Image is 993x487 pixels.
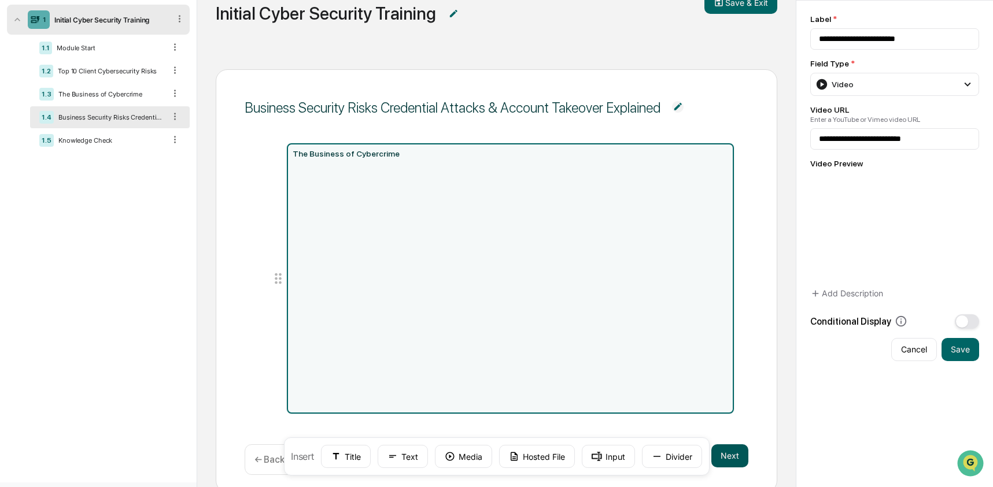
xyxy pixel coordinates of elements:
[810,14,979,24] div: Label
[711,444,748,467] button: Next
[435,445,492,468] button: Media
[245,99,660,116] div: Business Security Risks Credential Attacks & Account Takeover Explained
[254,454,285,465] p: ← Back
[283,437,709,475] div: Insert
[82,195,140,205] a: Powered byPylon
[43,16,46,24] div: 1
[54,136,165,144] div: Knowledge Check
[293,163,729,408] iframe: Vimeo video player
[39,42,52,54] div: 1.1
[39,134,54,147] div: 1.5
[216,3,436,24] div: Initial Cyber Security Training
[197,92,211,106] button: Start new chat
[582,445,635,468] button: Input
[642,445,702,468] button: Divider
[12,88,32,109] img: 1746055101610-c473b297-6a78-478c-a979-82029cc54cd1
[891,338,937,361] button: Cancel
[672,101,684,113] img: Additional Document Icon
[12,147,21,156] div: 🖐️
[23,146,75,157] span: Preclearance
[321,445,371,468] button: Title
[50,16,169,24] div: Initial Cyber Security Training
[84,147,93,156] div: 🗄️
[95,146,143,157] span: Attestations
[39,65,53,77] div: 1.2
[7,141,79,162] a: 🖐️Preclearance
[23,168,73,179] span: Data Lookup
[39,111,54,124] div: 1.4
[39,88,190,100] div: Start new chat
[810,105,979,114] div: Video URL
[293,149,729,158] div: The Business of Cybercrime
[499,445,575,468] button: Hosted File
[810,59,979,68] div: Field Type
[7,163,77,184] a: 🔎Data Lookup
[54,113,165,121] div: Business Security Risks Credential Attacks & Account Takeover Explained
[39,100,146,109] div: We're available if you need us!
[810,282,883,305] button: Add Description
[54,90,165,98] div: The Business of Cybercrime
[815,78,854,91] div: Video
[53,67,165,75] div: Top 10 Client Cybersecurity Risks
[942,338,979,361] button: Save
[378,445,428,468] button: Text
[810,116,979,124] div: Enter a YouTube or Vimeo video URL
[79,141,148,162] a: 🗄️Attestations
[810,177,979,272] iframe: Vimeo video player
[12,24,211,43] p: How can we help?
[12,169,21,178] div: 🔎
[448,8,459,20] img: Additional Document Icon
[115,196,140,205] span: Pylon
[810,159,979,168] div: Video Preview
[287,143,734,414] div: The Business of Cybercrime
[39,88,54,101] div: 1.3
[956,449,987,480] iframe: Open customer support
[52,44,165,52] div: Module Start
[810,315,907,328] div: Conditional Display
